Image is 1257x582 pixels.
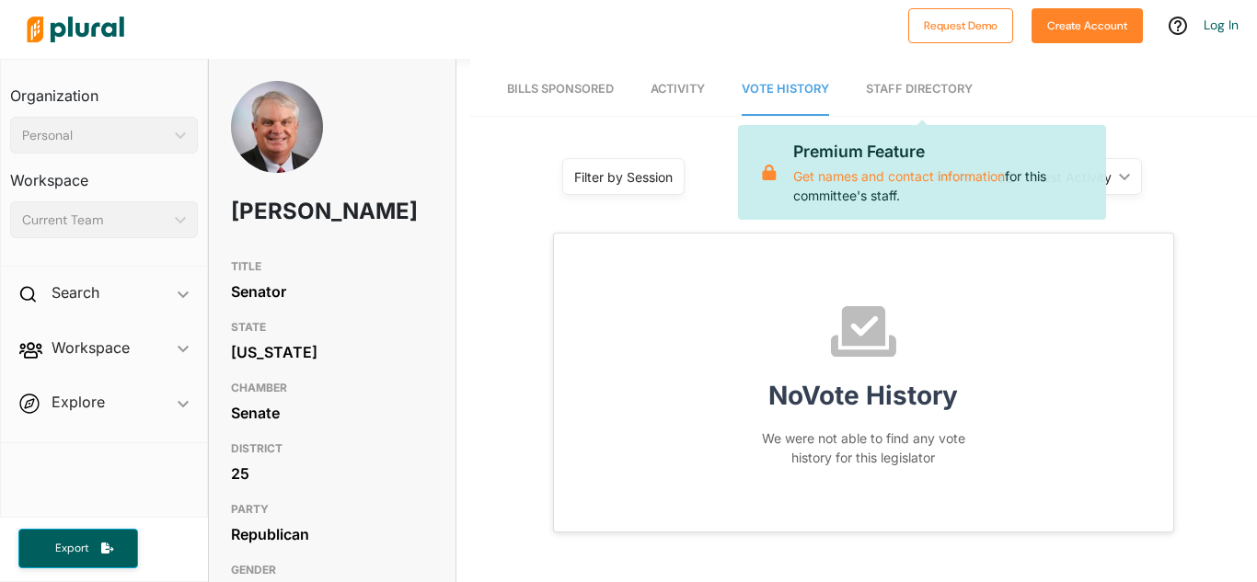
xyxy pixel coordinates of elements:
[231,498,433,520] h3: PARTY
[22,126,167,145] div: Personal
[762,430,965,465] span: We were not able to find any vote history for this legislator
[231,184,352,239] h1: [PERSON_NAME]
[231,338,433,366] div: [US_STATE]
[793,140,1090,204] p: for this committee's staff.
[507,82,614,96] span: Bills Sponsored
[507,63,614,116] a: Bills Sponsored
[742,63,829,116] a: Vote History
[1032,8,1143,43] button: Create Account
[793,140,1090,164] p: Premium Feature
[42,541,101,556] span: Export
[231,278,433,305] div: Senator
[1204,17,1239,33] a: Log In
[866,63,973,116] a: Staff Directory
[22,211,167,230] div: Current Team
[10,69,198,109] h3: Organization
[231,399,433,427] div: Senate
[742,82,829,96] span: Vote History
[574,167,673,187] div: Filter by Session
[793,168,1005,184] a: Get names and contact information
[1032,15,1143,34] a: Create Account
[18,529,138,568] button: Export
[231,559,433,581] h3: GENDER
[231,316,433,338] h3: STATE
[52,282,99,302] h2: Search
[231,460,433,487] div: 25
[908,15,1013,34] a: Request Demo
[231,256,433,278] h3: TITLE
[651,63,705,116] a: Activity
[231,81,323,219] img: Headshot of Jason Bean
[10,154,198,194] h3: Workspace
[908,8,1013,43] button: Request Demo
[231,438,433,460] h3: DISTRICT
[231,377,433,399] h3: CHAMBER
[768,380,958,411] span: No Vote History
[231,520,433,548] div: Republican
[651,82,705,96] span: Activity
